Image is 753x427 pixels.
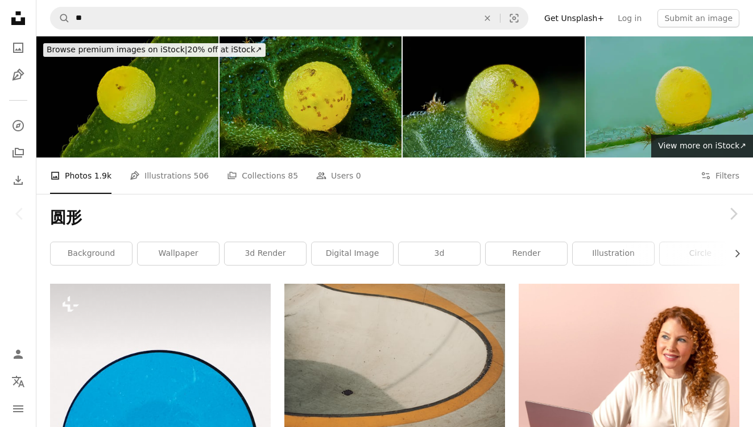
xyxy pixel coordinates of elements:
[312,242,393,265] a: digital image
[50,7,528,30] form: Find visuals sitewide
[651,135,753,157] a: View more on iStock↗
[194,169,209,182] span: 506
[500,7,528,29] button: Visual search
[284,352,505,362] a: a man riding a skateboard up the side of a ramp
[537,9,611,27] a: Get Unsplash+
[657,9,739,27] button: Submit an image
[713,159,753,268] a: Next
[227,157,298,194] a: Collections 85
[660,242,741,265] a: circle
[573,242,654,265] a: illustration
[36,36,272,64] a: Browse premium images on iStock|20% off at iStock↗
[399,242,480,265] a: 3d
[7,114,30,137] a: Explore
[7,343,30,366] a: Log in / Sign up
[220,36,402,157] img: A close-up of a Great Swallowtail butterfly egg (Papilio garamas)
[7,36,30,59] a: Photos
[701,157,739,194] button: Filters
[356,169,361,182] span: 0
[138,242,219,265] a: wallpaper
[316,157,361,194] a: Users 0
[403,36,585,157] img: A close-up of a Great Swallowtail butterfly egg (Papilio garamas)
[475,7,500,29] button: Clear
[225,242,306,265] a: 3d render
[130,157,209,194] a: Illustrations 506
[7,64,30,86] a: Illustrations
[7,370,30,393] button: Language
[47,45,187,54] span: Browse premium images on iStock |
[51,7,70,29] button: Search Unsplash
[50,208,739,228] h1: 圆形
[486,242,567,265] a: render
[288,169,298,182] span: 85
[658,141,746,150] span: View more on iStock ↗
[36,36,218,157] img: A close-up of a Great Swallowtail butterfly egg (Papilio garamas)
[611,9,648,27] a: Log in
[7,397,30,420] button: Menu
[51,242,132,265] a: background
[7,142,30,164] a: Collections
[47,45,262,54] span: 20% off at iStock ↗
